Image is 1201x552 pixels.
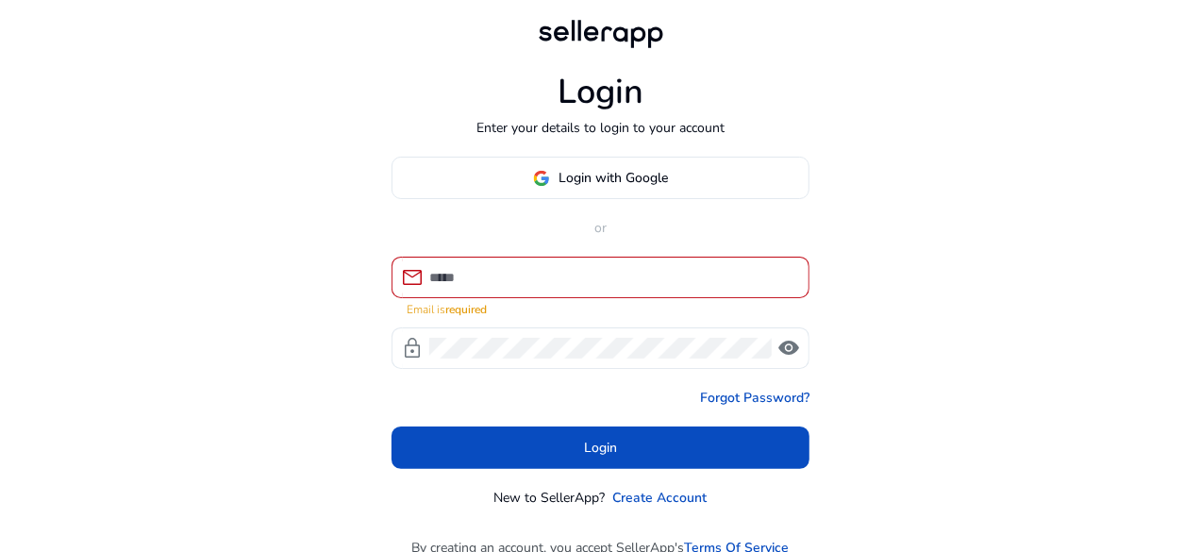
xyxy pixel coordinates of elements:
a: Create Account [613,488,708,508]
img: google-logo.svg [533,170,550,187]
button: Login [392,427,809,469]
span: lock [401,337,424,360]
span: Login with Google [559,168,669,188]
span: Login [584,438,617,458]
h1: Login [558,72,643,112]
p: or [392,218,809,238]
mat-error: Email is [407,298,794,318]
span: mail [401,266,424,289]
strong: required [445,302,487,317]
p: Enter your details to login to your account [476,118,725,138]
button: Login with Google [392,157,809,199]
span: visibility [777,337,800,360]
p: New to SellerApp? [494,488,606,508]
a: Forgot Password? [700,388,809,408]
